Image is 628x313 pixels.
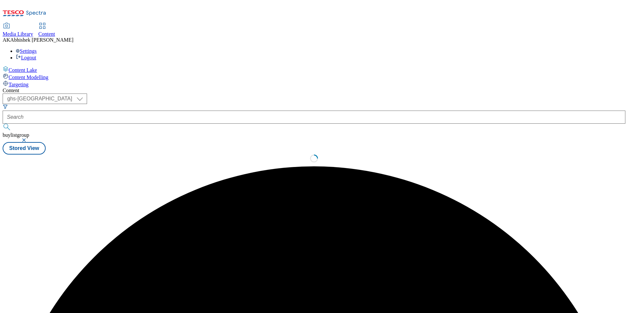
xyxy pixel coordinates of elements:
a: Targeting [3,80,625,88]
span: Content Lake [9,67,37,73]
svg: Search Filters [3,104,8,109]
a: Content Lake [3,66,625,73]
a: Logout [16,55,36,60]
a: Content [38,23,55,37]
span: Targeting [9,82,29,87]
span: AK [3,37,10,43]
span: Abhishek [PERSON_NAME] [10,37,73,43]
span: Media Library [3,31,33,37]
a: Media Library [3,23,33,37]
span: Content Modelling [9,74,48,80]
span: Content [38,31,55,37]
a: Content Modelling [3,73,625,80]
div: Content [3,88,625,94]
span: buylistgroup [3,132,29,138]
input: Search [3,111,625,124]
a: Settings [16,48,37,54]
button: Stored View [3,142,46,155]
